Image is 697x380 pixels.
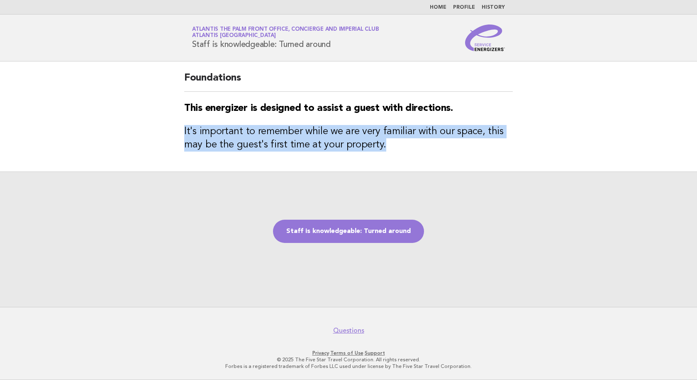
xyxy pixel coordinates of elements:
[312,350,329,356] a: Privacy
[95,363,602,370] p: Forbes is a registered trademark of Forbes LLC used under license by The Five Star Travel Corpora...
[184,125,513,152] h3: It's important to remember while we are very familiar with our space, this may be the guest's fir...
[482,5,505,10] a: History
[453,5,475,10] a: Profile
[184,71,513,92] h2: Foundations
[365,350,385,356] a: Support
[330,350,363,356] a: Terms of Use
[192,33,276,39] span: Atlantis [GEOGRAPHIC_DATA]
[333,326,364,335] a: Questions
[95,350,602,356] p: · ·
[95,356,602,363] p: © 2025 The Five Star Travel Corporation. All rights reserved.
[273,220,424,243] a: Staff is knowledgeable: Turned around
[465,25,505,51] img: Service Energizers
[184,103,453,113] strong: This energizer is designed to assist a guest with directions.
[192,27,379,38] a: Atlantis The Palm Front Office, Concierge and Imperial ClubAtlantis [GEOGRAPHIC_DATA]
[192,27,379,49] h1: Staff is knowledgeable: Turned around
[430,5,446,10] a: Home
